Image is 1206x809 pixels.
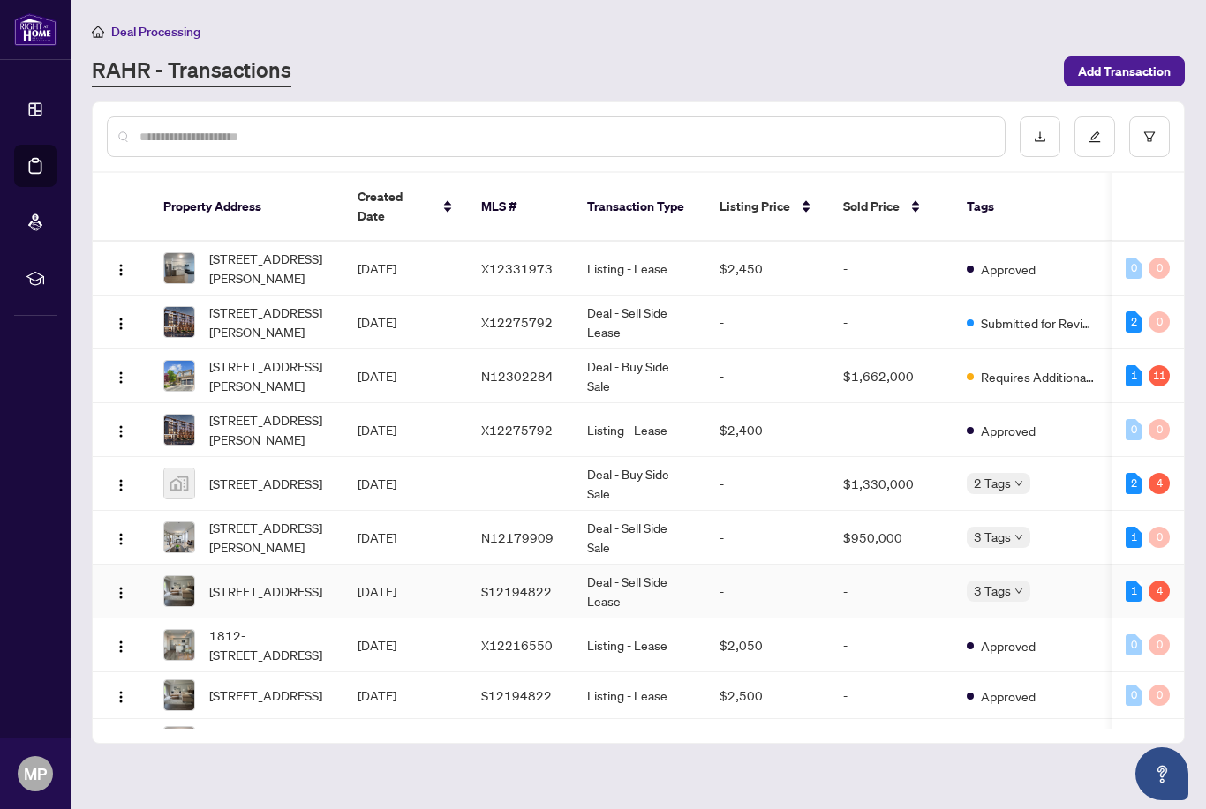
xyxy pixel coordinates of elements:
[358,187,432,226] span: Created Date
[573,618,705,672] td: Listing - Lease
[1126,365,1142,386] div: 1
[829,403,953,457] td: -
[114,478,128,492] img: Logo
[829,565,953,618] td: -
[974,473,1011,493] span: 2 Tags
[1126,311,1142,333] div: 2
[164,307,194,337] img: thumbnail-img
[720,637,763,653] span: $2,050
[164,415,194,445] img: thumbnail-img
[981,686,1036,706] span: Approved
[1126,473,1142,494] div: 2
[974,581,1011,601] span: 3 Tags
[829,296,953,349] td: -
[981,313,1096,333] span: Submitted for Review
[209,249,329,288] span: [STREET_ADDRESS][PERSON_NAME]
[114,263,128,277] img: Logo
[1126,685,1142,706] div: 0
[1074,116,1115,157] button: edit
[1126,258,1142,279] div: 0
[164,253,194,283] img: thumbnail-img
[209,625,329,664] span: 1812-[STREET_ADDRESS]
[164,680,194,710] img: thumbnail-img
[481,529,554,545] span: N12179909
[1143,131,1156,143] span: filter
[829,457,953,511] td: $1,330,000
[114,371,128,385] img: Logo
[481,260,553,276] span: X12331973
[107,577,135,605] button: Logo
[720,476,724,491] span: -
[720,687,763,703] span: $2,500
[481,637,553,653] span: X12216550
[92,56,291,87] a: RAHR - Transactions
[1034,131,1046,143] span: download
[107,416,135,444] button: Logo
[358,260,396,276] span: [DATE]
[1014,479,1023,488] span: down
[343,173,467,242] th: Created Date
[111,24,200,40] span: Deal Processing
[981,636,1036,655] span: Approved
[209,685,322,705] span: [STREET_ADDRESS]
[1129,116,1170,157] button: filter
[1126,527,1142,548] div: 1
[114,640,128,654] img: Logo
[829,719,953,766] td: -
[114,586,128,600] img: Logo
[209,303,329,341] span: [STREET_ADDRESS][PERSON_NAME]
[981,367,1096,386] span: Requires Additional Docs
[829,511,953,565] td: $950,000
[481,368,554,384] span: N12302284
[1135,747,1188,800] button: Open asap
[358,314,396,330] span: [DATE]
[573,457,705,511] td: Deal - Buy Side Sale
[107,362,135,390] button: Logo
[1089,131,1101,143] span: edit
[573,242,705,296] td: Listing - Lease
[358,583,396,599] span: [DATE]
[107,728,135,756] button: Logo
[209,410,329,449] span: [STREET_ADDRESS][PERSON_NAME]
[573,403,705,457] td: Listing - Lease
[114,690,128,704] img: Logo
[24,761,47,786] span: MP
[1149,311,1170,333] div: 0
[573,511,705,565] td: Deal - Sell Side Sale
[573,296,705,349] td: Deal - Sell Side Lease
[720,583,724,599] span: -
[705,173,829,242] th: Listing Price
[720,422,763,438] span: $2,400
[164,361,194,391] img: thumbnail-img
[720,368,724,384] span: -
[481,314,553,330] span: X12275792
[1014,533,1023,542] span: down
[164,522,194,552] img: thumbnail-img
[829,173,953,242] th: Sold Price
[1149,365,1170,386] div: 11
[1078,57,1171,86] span: Add Transaction
[1149,685,1170,706] div: 0
[953,173,1110,242] th: Tags
[1149,581,1170,602] div: 4
[481,687,552,703] span: S12194822
[114,317,128,331] img: Logo
[481,422,553,438] span: X12275792
[829,672,953,719] td: -
[720,197,790,216] span: Listing Price
[358,368,396,384] span: [DATE]
[358,637,396,653] span: [DATE]
[829,349,953,403] td: $1,662,000
[164,727,194,757] img: thumbnail-img
[1064,56,1185,86] button: Add Transaction
[573,719,705,766] td: Listing
[209,518,329,557] span: [STREET_ADDRESS][PERSON_NAME]
[107,631,135,659] button: Logo
[1149,634,1170,655] div: 0
[107,254,135,282] button: Logo
[107,681,135,709] button: Logo
[358,529,396,545] span: [DATE]
[14,13,57,46] img: logo
[974,527,1011,547] span: 3 Tags
[843,197,900,216] span: Sold Price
